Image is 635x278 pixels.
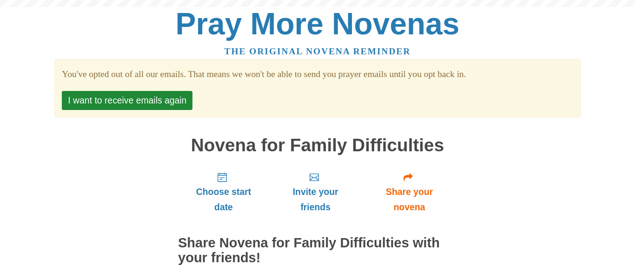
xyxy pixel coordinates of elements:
[176,6,460,41] a: Pray More Novenas
[178,164,269,220] a: Choose start date
[278,184,352,215] span: Invite your friends
[371,184,448,215] span: Share your novena
[225,46,411,56] a: The original novena reminder
[269,164,362,220] a: Invite your friends
[362,164,457,220] a: Share your novena
[187,184,260,215] span: Choose start date
[178,236,457,265] h2: Share Novena for Family Difficulties with your friends!
[178,136,457,155] h1: Novena for Family Difficulties
[62,67,573,82] section: You've opted out of all our emails. That means we won't be able to send you prayer emails until y...
[62,91,192,110] button: I want to receive emails again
